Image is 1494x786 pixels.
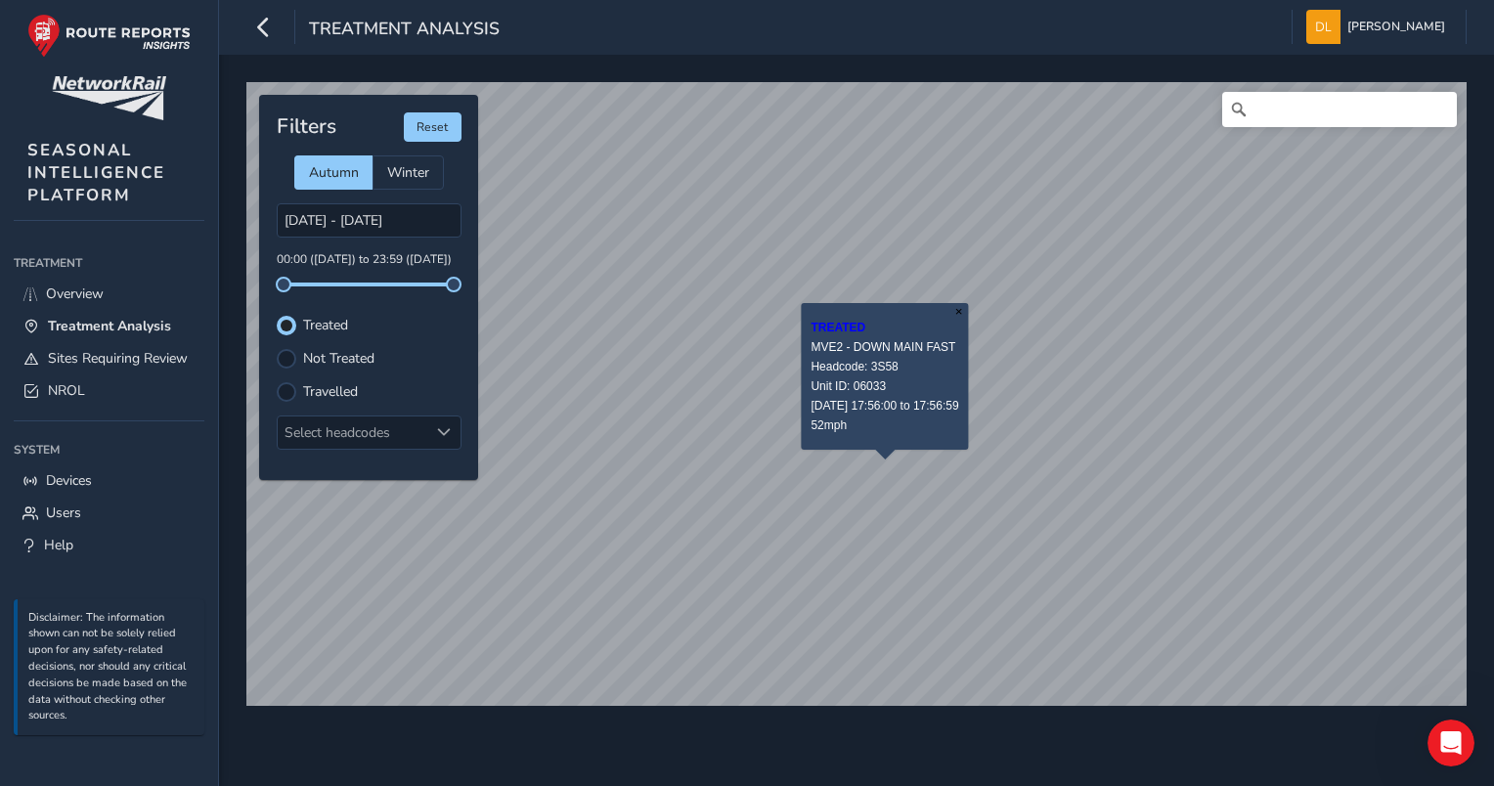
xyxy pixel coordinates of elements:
[278,416,428,449] div: Select headcodes
[22,68,62,108] div: Profile image for Route-Reports
[1222,92,1457,127] input: Search
[145,9,250,42] h1: Messages
[48,381,85,400] span: NROL
[373,155,444,190] div: Winter
[46,471,92,490] span: Devices
[196,606,391,684] button: Help
[27,139,165,206] span: SEASONAL INTELLIGENCE PLATFORM
[170,88,225,109] div: • [DATE]
[14,529,204,561] a: Help
[14,497,204,529] a: Users
[14,342,204,374] a: Sites Requiring Review
[387,163,429,182] span: Winter
[811,318,958,337] div: TREATED
[69,88,166,109] div: Route-Reports
[949,303,969,320] button: Close popup
[277,251,461,269] p: 00:00 ([DATE]) to 23:59 ([DATE])
[1347,10,1445,44] span: [PERSON_NAME]
[14,435,204,464] div: System
[303,385,358,399] label: Travelled
[46,284,104,303] span: Overview
[48,317,171,335] span: Treatment Analysis
[246,82,1467,706] canvas: Map
[14,464,204,497] a: Devices
[44,536,73,554] span: Help
[811,396,958,415] div: [DATE] 17:56:00 to 17:56:59
[303,319,348,332] label: Treated
[14,310,204,342] a: Treatment Analysis
[278,655,309,669] span: Help
[48,349,188,368] span: Sites Requiring Review
[811,357,958,376] div: Headcode: 3S58
[277,114,336,139] h4: Filters
[343,8,378,43] div: Close
[1306,10,1452,44] button: [PERSON_NAME]
[28,610,195,725] p: Disclaimer: The information shown can not be solely relied upon for any safety-related decisions,...
[294,155,373,190] div: Autumn
[811,415,958,435] div: 52mph
[60,655,135,669] span: Messages
[14,278,204,310] a: Overview
[27,14,191,58] img: rr logo
[404,112,461,142] button: Reset
[1306,10,1340,44] img: diamond-layout
[811,337,958,357] div: MVE2 - DOWN MAIN FAST
[14,248,204,278] div: Treatment
[811,376,958,396] div: Unit ID: 06033
[14,374,204,407] a: NROL
[303,352,374,366] label: Not Treated
[46,503,81,522] span: Users
[69,69,1310,85] span: Hey [PERSON_NAME] 👋 Welcome to the Route Reports Insights Platform. Take a look around! If you ha...
[52,76,166,120] img: customer logo
[309,163,359,182] span: Autumn
[309,17,500,44] span: Treatment Analysis
[1428,720,1474,766] iframe: Intercom live chat
[90,511,301,550] button: Send us a message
